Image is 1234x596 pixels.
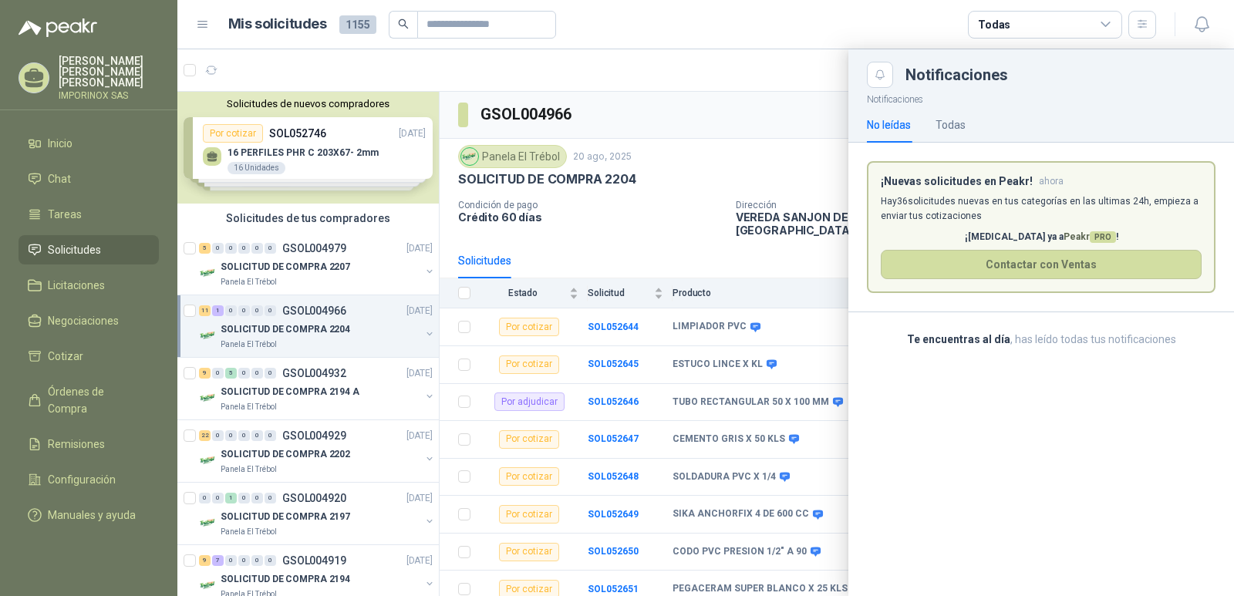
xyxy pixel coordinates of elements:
[978,16,1010,33] div: Todas
[59,56,159,88] p: [PERSON_NAME] [PERSON_NAME] [PERSON_NAME]
[867,331,1215,348] p: , has leído todas tus notificaciones
[59,91,159,100] p: IMPORINOX SAS
[48,312,119,329] span: Negociaciones
[48,383,144,417] span: Órdenes de Compra
[398,19,409,29] span: search
[19,19,97,37] img: Logo peakr
[48,471,116,488] span: Configuración
[19,306,159,335] a: Negociaciones
[19,465,159,494] a: Configuración
[19,200,159,229] a: Tareas
[1039,175,1064,188] span: ahora
[881,194,1202,224] p: Hay 36 solicitudes nuevas en tus categorías en las ultimas 24h, empieza a enviar tus cotizaciones
[19,429,159,459] a: Remisiones
[19,129,159,158] a: Inicio
[48,436,105,453] span: Remisiones
[228,13,327,35] h1: Mis solicitudes
[19,164,159,194] a: Chat
[19,235,159,264] a: Solicitudes
[48,277,105,294] span: Licitaciones
[48,206,82,223] span: Tareas
[1064,231,1116,242] span: Peakr
[48,507,136,524] span: Manuales y ayuda
[48,135,72,152] span: Inicio
[48,241,101,258] span: Solicitudes
[19,377,159,423] a: Órdenes de Compra
[936,116,966,133] div: Todas
[19,271,159,300] a: Licitaciones
[881,175,1033,188] h3: ¡Nuevas solicitudes en Peakr!
[848,88,1234,107] p: Notificaciones
[907,333,1010,345] b: Te encuentras al día
[48,348,83,365] span: Cotizar
[867,116,911,133] div: No leídas
[867,62,893,88] button: Close
[48,170,71,187] span: Chat
[1090,231,1116,243] span: PRO
[19,342,159,371] a: Cotizar
[905,67,1215,82] div: Notificaciones
[881,250,1202,279] button: Contactar con Ventas
[19,500,159,530] a: Manuales y ayuda
[881,230,1202,244] p: ¡[MEDICAL_DATA] ya a !
[339,15,376,34] span: 1155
